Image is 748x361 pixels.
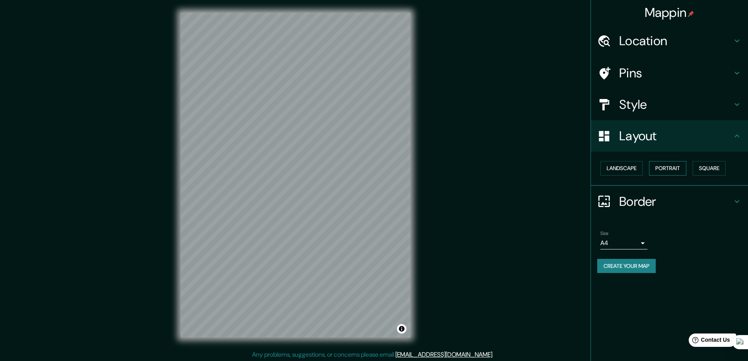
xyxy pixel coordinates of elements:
[619,33,732,49] h4: Location
[600,161,643,176] button: Landscape
[678,330,739,352] iframe: Help widget launcher
[494,350,495,359] div: .
[597,259,656,273] button: Create your map
[395,350,492,359] a: [EMAIL_ADDRESS][DOMAIN_NAME]
[600,237,647,249] div: A4
[495,350,496,359] div: .
[397,324,406,334] button: Toggle attribution
[619,128,732,144] h4: Layout
[619,97,732,112] h4: Style
[693,161,726,176] button: Square
[619,65,732,81] h4: Pins
[600,230,609,236] label: Size
[591,57,748,89] div: Pins
[591,186,748,217] div: Border
[688,11,694,17] img: pin-icon.png
[619,194,732,209] h4: Border
[181,13,410,337] canvas: Map
[649,161,686,176] button: Portrait
[591,25,748,57] div: Location
[591,89,748,120] div: Style
[645,5,695,20] h4: Mappin
[252,350,494,359] p: Any problems, suggestions, or concerns please email .
[591,120,748,152] div: Layout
